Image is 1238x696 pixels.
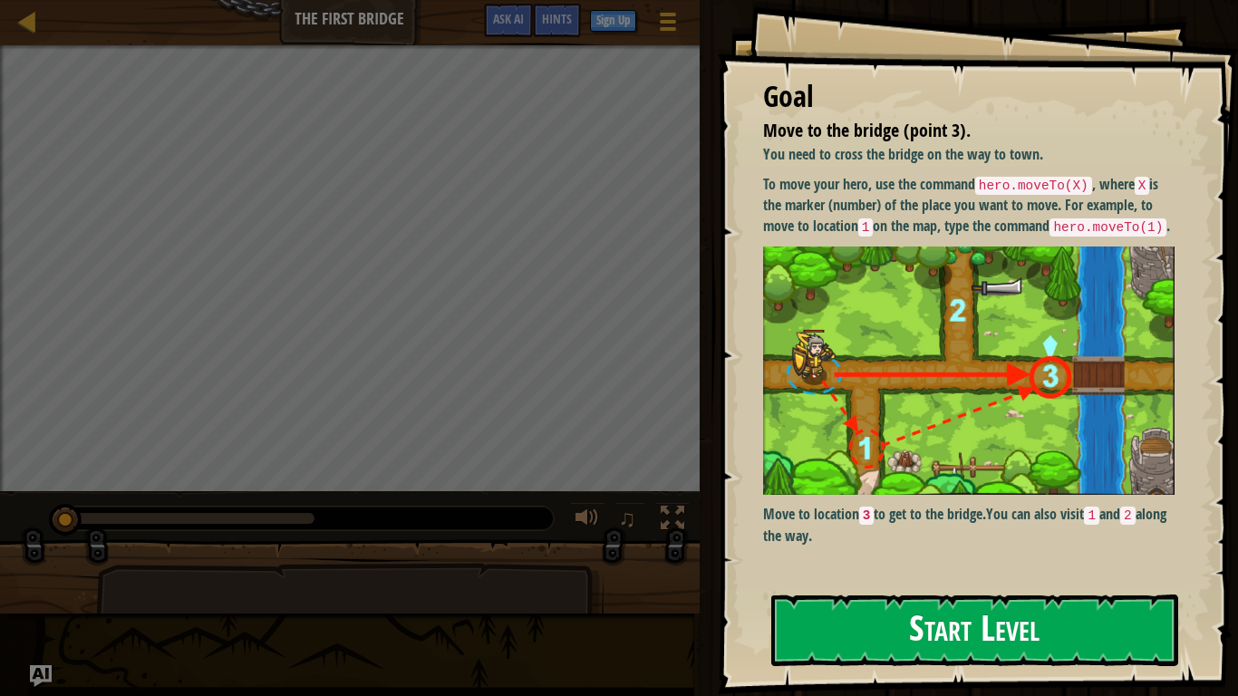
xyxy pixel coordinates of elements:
button: Sign Up [590,10,636,32]
button: ♫ [614,502,645,539]
code: 1 [858,218,874,237]
img: M7l1b [763,246,1175,496]
span: Move to the bridge (point 3). [763,118,971,142]
button: Show game menu [645,4,691,46]
p: You can also visit and along the way. [763,504,1175,546]
button: Ask AI [30,665,52,687]
strong: Move to location to get to the bridge. [763,504,987,524]
code: hero.moveTo(1) [1049,218,1166,237]
button: Ask AI [484,4,533,37]
li: Move to the bridge (point 3). [740,118,1170,144]
code: X [1135,177,1150,195]
code: 2 [1120,507,1136,525]
code: 3 [859,507,875,525]
button: Start Level [771,594,1178,666]
div: Goal [763,76,1175,118]
span: Hints [542,10,572,27]
span: Ask AI [493,10,524,27]
button: Adjust volume [569,502,605,539]
button: Toggle fullscreen [654,502,691,539]
code: 1 [1084,507,1099,525]
span: ♫ [618,505,636,532]
code: hero.moveTo(X) [975,177,1092,195]
p: To move your hero, use the command , where is the marker (number) of the place you want to move. ... [763,174,1175,237]
p: You need to cross the bridge on the way to town. [763,144,1175,165]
